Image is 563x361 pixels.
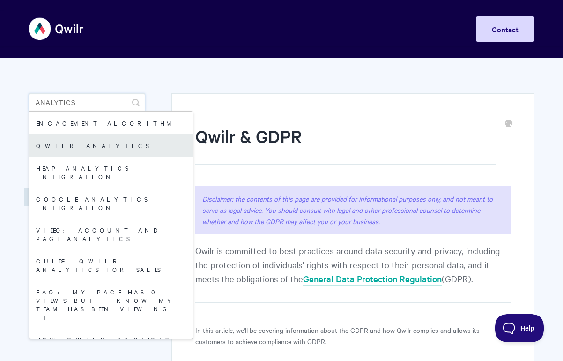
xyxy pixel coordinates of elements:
[195,243,511,303] p: Qwilr is committed to best practices around data security and privacy, including the protection o...
[303,273,442,286] a: General Data Protection Regulation
[202,194,493,226] i: Disclaimer: the contents of this page are provided for informational purposes only, and not meant...
[29,218,193,249] a: Video: Account and Page Analytics
[195,124,496,165] h1: Qwilr & GDPR
[495,314,544,342] iframe: Toggle Customer Support
[29,188,193,218] a: Google Analytics Integration
[476,16,534,42] a: Contact
[195,324,511,347] p: In this article, we'll be covering information about the GDPR and how Qwilr complies and allows i...
[29,134,193,157] a: Qwilr Analytics
[29,93,145,112] input: Search
[24,188,113,206] a: Securing Your Pages
[29,112,193,134] a: Engagement Algorithm
[505,119,512,129] a: Print this Article
[29,11,84,46] img: Qwilr Help Center
[29,157,193,188] a: Heap Analytics Integration
[29,249,193,280] a: Guide: Qwilr Analytics for Sales
[29,280,193,328] a: FAQ: My page has 0 views but I know my team has been viewing it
